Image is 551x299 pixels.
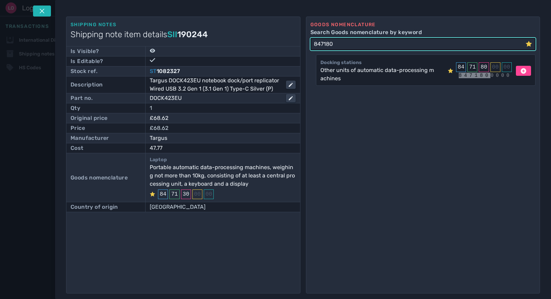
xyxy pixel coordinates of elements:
div: [GEOGRAPHIC_DATA] [150,203,295,211]
div: Original price [71,114,108,122]
div: 71 [467,62,477,72]
div: £68.62 [150,114,286,122]
span: 190244 [177,30,208,39]
div: Stock ref. [71,67,97,75]
div: Targus [150,134,286,142]
span: SII [167,30,177,39]
div: Targus DOCK423EU notebook dock/port replicator Wired USB 3.2 Gen 1 (3.1 Gen 1) Type-C Silver (P) [150,76,280,93]
div: 0000 [456,72,513,79]
div: £68.62 [150,124,295,132]
div: DOCK423EU [150,94,280,102]
mark: 847180 [459,73,490,78]
div: Goods nomenclature [71,174,128,182]
div: Goods nomenclature [310,21,536,28]
div: Portable automatic data-processing machines, weighing not more than 10kg, consisting of at least ... [150,163,295,188]
div: 00 [502,62,512,72]
span: 1082327 [157,68,180,74]
div: 1 [150,104,295,112]
div: Shipping notes [71,21,296,28]
div: 71 [169,189,179,199]
div: Country of origin [71,203,118,211]
div: 47.77 [150,144,286,152]
button: Tap escape key to close [33,6,51,17]
div: Other units of automatic data-processing machines [320,66,435,83]
div: Description [71,81,103,89]
label: Search Goods nomenclature by keyword [310,28,536,37]
div: Is Visible? [71,47,99,55]
div: Is Editable? [71,57,103,65]
input: Search Goods nomenclature by keyword [311,39,526,50]
div: 00 [192,189,202,199]
h1: Shipping note item details [71,28,296,41]
div: 00 [490,62,500,72]
div: 80 [479,62,489,72]
div: 84 [456,62,466,72]
div: Manufacturer [71,134,109,142]
div: Price [71,124,85,132]
div: Cost [71,144,84,152]
div: 84 [158,189,168,199]
p: Laptop [150,156,295,163]
div: 00 [204,189,214,199]
div: 30 [181,189,191,199]
div: Qty [71,104,80,112]
div: Docking stations [320,59,444,66]
div: Part no. [71,94,93,102]
span: ST [150,68,157,74]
